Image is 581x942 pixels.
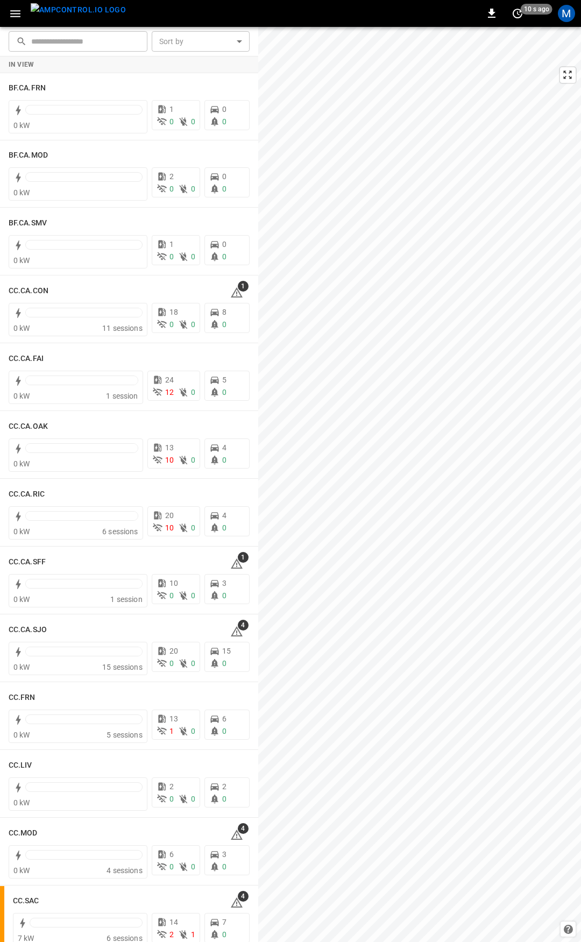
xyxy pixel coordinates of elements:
[169,252,174,261] span: 0
[222,714,226,723] span: 6
[222,240,226,249] span: 0
[102,324,143,332] span: 11 sessions
[222,591,226,600] span: 0
[191,456,195,464] span: 0
[258,27,581,942] canvas: Map
[222,185,226,193] span: 0
[222,659,226,668] span: 0
[222,727,226,735] span: 0
[169,795,174,803] span: 0
[169,320,174,329] span: 0
[9,217,47,229] h6: BF.CA.SMV
[169,240,174,249] span: 1
[169,117,174,126] span: 0
[13,459,30,468] span: 0 kW
[9,285,48,297] h6: CC.CA.CON
[191,523,195,532] span: 0
[191,795,195,803] span: 0
[222,252,226,261] span: 0
[222,579,226,587] span: 3
[9,760,32,771] h6: CC.LIV
[169,659,174,668] span: 0
[222,105,226,114] span: 0
[222,308,226,316] span: 8
[169,918,178,926] span: 14
[558,5,575,22] div: profile-icon
[9,827,38,839] h6: CC.MOD
[222,320,226,329] span: 0
[222,795,226,803] span: 0
[238,281,249,292] span: 1
[165,511,174,520] span: 20
[107,731,143,739] span: 5 sessions
[222,117,226,126] span: 0
[169,579,178,587] span: 10
[9,624,47,636] h6: CC.CA.SJO
[106,392,138,400] span: 1 session
[9,61,34,68] strong: In View
[13,798,30,807] span: 0 kW
[31,3,126,17] img: ampcontrol.io logo
[165,376,174,384] span: 24
[222,918,226,926] span: 7
[110,595,142,604] span: 1 session
[169,308,178,316] span: 18
[191,591,195,600] span: 0
[222,930,226,939] span: 0
[169,647,178,655] span: 20
[238,823,249,834] span: 4
[102,527,138,536] span: 6 sessions
[9,150,48,161] h6: BF.CA.MOD
[13,121,30,130] span: 0 kW
[191,185,195,193] span: 0
[9,82,46,94] h6: BF.CA.FRN
[165,523,174,532] span: 10
[13,595,30,604] span: 0 kW
[165,388,174,396] span: 12
[169,782,174,791] span: 2
[9,556,46,568] h6: CC.CA.SFF
[238,891,249,902] span: 4
[191,727,195,735] span: 0
[13,866,30,875] span: 0 kW
[13,731,30,739] span: 0 kW
[222,456,226,464] span: 0
[102,663,143,671] span: 15 sessions
[222,523,226,532] span: 0
[13,256,30,265] span: 0 kW
[222,511,226,520] span: 4
[169,105,174,114] span: 1
[191,320,195,329] span: 0
[13,663,30,671] span: 0 kW
[107,866,143,875] span: 4 sessions
[521,4,552,15] span: 10 s ago
[13,527,30,536] span: 0 kW
[9,353,44,365] h6: CC.CA.FAI
[169,714,178,723] span: 13
[191,930,195,939] span: 1
[191,659,195,668] span: 0
[222,782,226,791] span: 2
[13,392,30,400] span: 0 kW
[191,388,195,396] span: 0
[9,488,45,500] h6: CC.CA.RIC
[169,930,174,939] span: 2
[191,117,195,126] span: 0
[169,172,174,181] span: 2
[9,421,48,433] h6: CC.CA.OAK
[191,252,195,261] span: 0
[222,172,226,181] span: 0
[222,376,226,384] span: 5
[9,692,36,704] h6: CC.FRN
[13,188,30,197] span: 0 kW
[238,552,249,563] span: 1
[222,388,226,396] span: 0
[165,443,174,452] span: 13
[222,443,226,452] span: 4
[13,324,30,332] span: 0 kW
[169,850,174,859] span: 6
[509,5,526,22] button: set refresh interval
[238,620,249,631] span: 4
[191,862,195,871] span: 0
[169,727,174,735] span: 1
